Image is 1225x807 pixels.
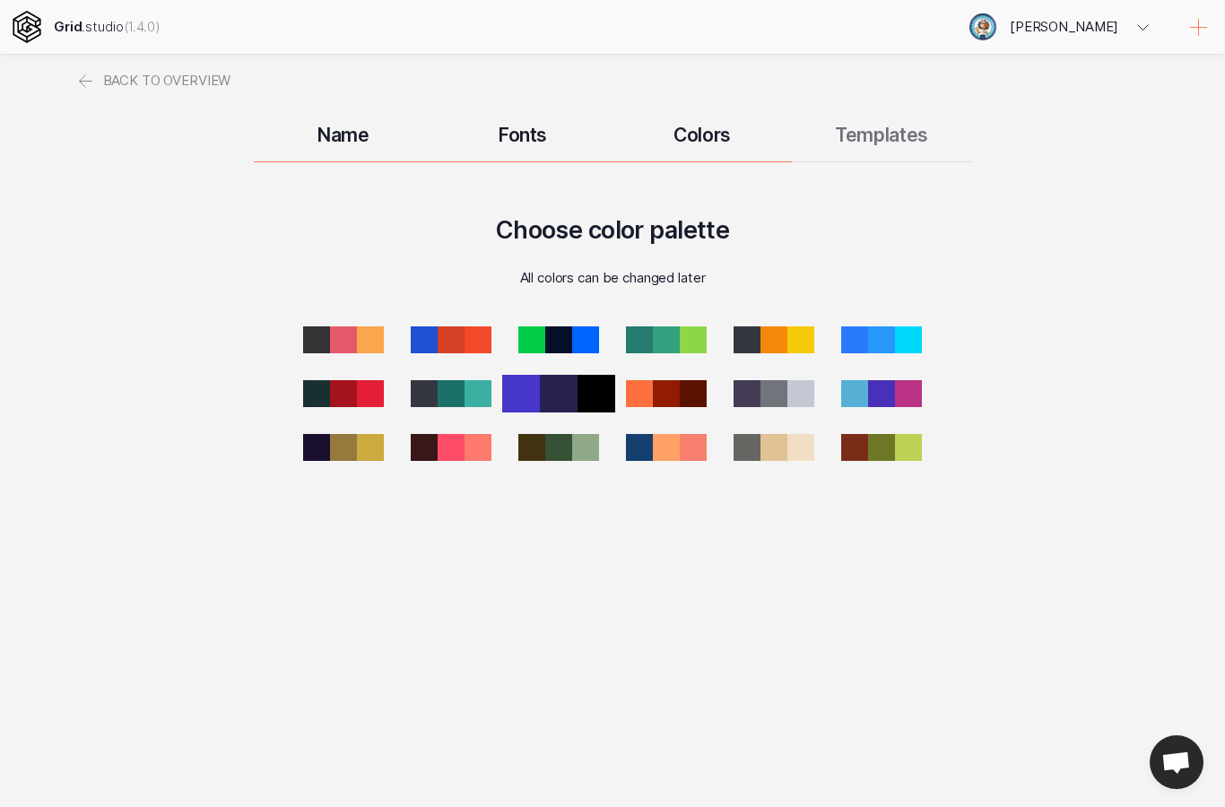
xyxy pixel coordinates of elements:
h3: Fonts [433,124,612,146]
h2: Choose color palette [496,215,730,245]
p: All colors can be changed later [520,269,706,286]
a: Open chat [1150,735,1203,789]
h3: Colors [612,124,792,146]
a: Back to overview [74,54,230,108]
img: Profile picture [969,13,996,40]
span: Click to see changelog [124,18,161,35]
span: Back to overview [103,54,231,108]
strong: Grid [54,18,82,35]
h3: Name [254,124,433,146]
